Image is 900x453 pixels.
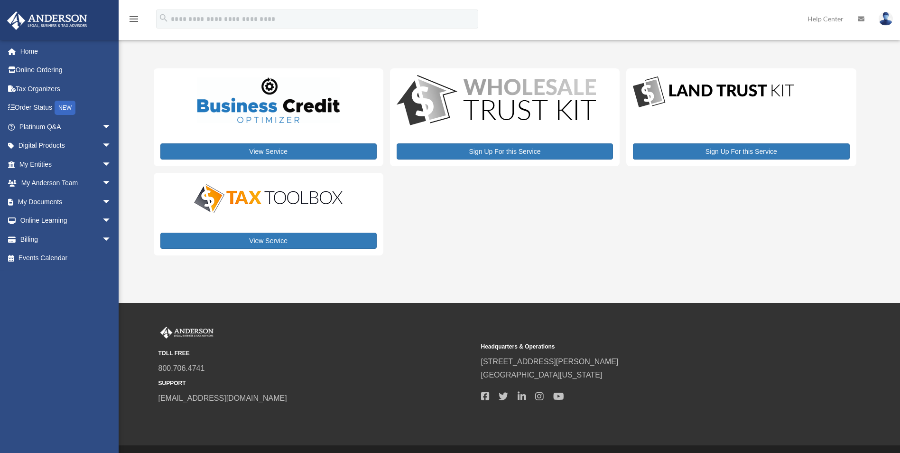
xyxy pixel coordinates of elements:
a: Digital Productsarrow_drop_down [7,136,121,155]
a: Home [7,42,126,61]
span: arrow_drop_down [102,192,121,212]
span: arrow_drop_down [102,230,121,249]
a: My Anderson Teamarrow_drop_down [7,174,126,193]
img: WS-Trust-Kit-lgo-1.jpg [397,75,596,128]
div: NEW [55,101,75,115]
small: Headquarters & Operations [481,342,797,352]
i: search [158,13,169,23]
a: [GEOGRAPHIC_DATA][US_STATE] [481,371,603,379]
a: menu [128,17,139,25]
a: Sign Up For this Service [397,143,613,160]
small: SUPPORT [158,378,474,388]
a: View Service [160,233,377,249]
span: arrow_drop_down [102,211,121,231]
span: arrow_drop_down [102,174,121,193]
span: arrow_drop_down [102,117,121,137]
a: Platinum Q&Aarrow_drop_down [7,117,126,136]
a: My Documentsarrow_drop_down [7,192,126,211]
a: 800.706.4741 [158,364,205,372]
a: Online Learningarrow_drop_down [7,211,126,230]
a: Events Calendar [7,249,126,268]
img: Anderson Advisors Platinum Portal [4,11,90,30]
small: TOLL FREE [158,349,474,359]
a: My Entitiesarrow_drop_down [7,155,126,174]
a: Tax Organizers [7,79,126,98]
img: Anderson Advisors Platinum Portal [158,327,215,339]
a: Order StatusNEW [7,98,126,118]
a: Online Ordering [7,61,126,80]
a: Sign Up For this Service [633,143,849,160]
img: LandTrust_lgo-1.jpg [633,75,794,110]
a: [STREET_ADDRESS][PERSON_NAME] [481,358,619,366]
a: View Service [160,143,377,160]
i: menu [128,13,139,25]
a: Billingarrow_drop_down [7,230,126,249]
span: arrow_drop_down [102,136,121,156]
span: arrow_drop_down [102,155,121,174]
a: [EMAIL_ADDRESS][DOMAIN_NAME] [158,394,287,402]
img: User Pic [879,12,893,26]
